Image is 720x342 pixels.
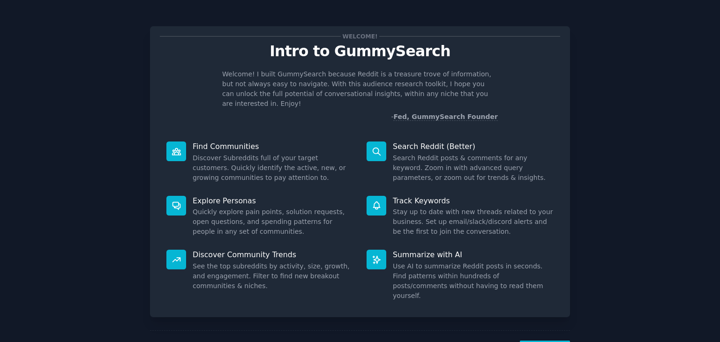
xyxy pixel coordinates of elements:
[341,31,379,41] span: Welcome!
[193,250,353,260] p: Discover Community Trends
[393,113,498,121] a: Fed, GummySearch Founder
[193,141,353,151] p: Find Communities
[193,153,353,183] dd: Discover Subreddits full of your target customers. Quickly identify the active, new, or growing c...
[393,196,554,206] p: Track Keywords
[393,153,554,183] dd: Search Reddit posts & comments for any keyword. Zoom in with advanced query parameters, or zoom o...
[222,69,498,109] p: Welcome! I built GummySearch because Reddit is a treasure trove of information, but not always ea...
[391,112,498,122] div: -
[193,207,353,237] dd: Quickly explore pain points, solution requests, open questions, and spending patterns for people ...
[193,261,353,291] dd: See the top subreddits by activity, size, growth, and engagement. Filter to find new breakout com...
[393,141,554,151] p: Search Reddit (Better)
[393,207,554,237] dd: Stay up to date with new threads related to your business. Set up email/slack/discord alerts and ...
[393,250,554,260] p: Summarize with AI
[393,261,554,301] dd: Use AI to summarize Reddit posts in seconds. Find patterns within hundreds of posts/comments with...
[160,43,560,59] p: Intro to GummySearch
[193,196,353,206] p: Explore Personas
